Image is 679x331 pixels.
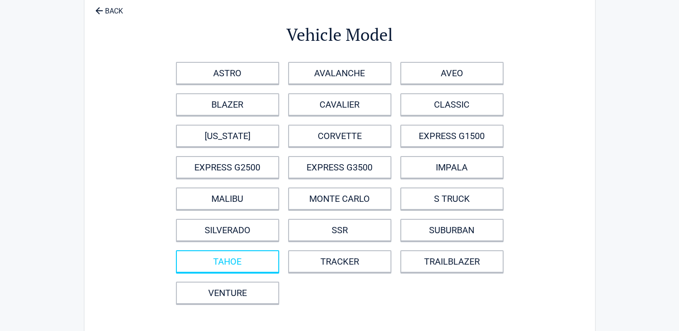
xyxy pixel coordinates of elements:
[176,282,279,304] a: VENTURE
[288,219,391,241] a: SSR
[176,62,279,84] a: ASTRO
[176,93,279,116] a: BLAZER
[400,250,504,273] a: TRAILBLAZER
[176,187,279,210] a: MALIBU
[288,93,391,116] a: CAVALIER
[176,125,279,147] a: [US_STATE]
[288,125,391,147] a: CORVETTE
[288,187,391,210] a: MONTE CARLO
[288,156,391,179] a: EXPRESS G3500
[400,62,504,84] a: AVEO
[400,125,504,147] a: EXPRESS G1500
[400,187,504,210] a: S TRUCK
[176,250,279,273] a: TAHOE
[288,62,391,84] a: AVALANCHE
[400,219,504,241] a: SUBURBAN
[134,23,546,46] h2: Vehicle Model
[400,156,504,179] a: IMPALA
[176,219,279,241] a: SILVERADO
[288,250,391,273] a: TRACKER
[400,93,504,116] a: CLASSIC
[176,156,279,179] a: EXPRESS G2500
